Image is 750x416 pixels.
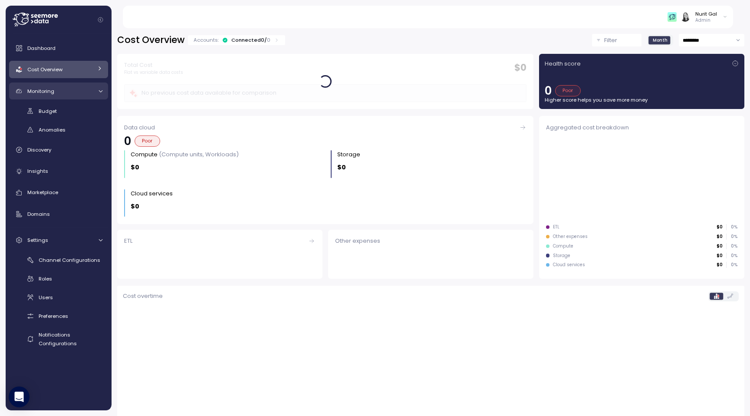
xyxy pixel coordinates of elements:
p: $0 [717,253,723,259]
span: Budget [39,108,57,115]
a: Insights [9,162,108,180]
a: Dashboard [9,40,108,57]
p: Cost overtime [123,292,163,300]
div: Nurit Gal [695,10,717,17]
a: Monitoring [9,83,108,100]
h2: Cost Overview [117,34,184,46]
p: $0 [717,262,723,268]
div: Storage [553,253,570,259]
a: Marketplace [9,184,108,201]
div: Cloud services [553,262,585,268]
a: Settings [9,231,108,249]
div: ETL [553,224,559,230]
div: ETL [124,237,316,245]
p: (Compute units, Workloads) [159,150,239,158]
img: 65f98ecb31a39d60f1f315eb.PNG [668,12,677,21]
span: Roles [39,275,52,282]
p: 0 % [727,224,737,230]
span: Users [39,294,53,301]
div: Connected 0 / [231,36,270,43]
span: Preferences [39,313,68,320]
p: 0 % [727,253,737,259]
button: Collapse navigation [95,17,106,23]
div: Cloud services [131,189,173,198]
div: Aggregated cost breakdown [546,123,737,132]
a: Anomalies [9,122,108,137]
span: Monitoring [27,88,54,95]
span: Anomalies [39,126,66,133]
p: $0 [717,224,723,230]
span: Settings [27,237,48,244]
span: Month [653,37,668,43]
span: Discovery [27,146,51,153]
div: Other expenses [553,234,588,240]
p: 0 [545,85,552,96]
div: Compute [131,150,239,159]
a: Roles [9,272,108,286]
p: $0 [717,234,723,240]
p: 0 % [727,234,737,240]
a: Cost Overview [9,61,108,78]
a: Users [9,290,108,304]
span: Marketplace [27,189,58,196]
button: Filter [592,34,641,46]
a: Budget [9,104,108,118]
span: Dashboard [27,45,56,52]
div: Poor [555,85,581,96]
p: Higher score helps you save more money [545,96,739,103]
p: $0 [131,201,139,211]
p: $0 [717,243,723,249]
span: Channel Configurations [39,257,100,264]
span: Domains [27,211,50,218]
div: Data cloud [124,123,526,132]
div: Open Intercom Messenger [9,386,30,407]
p: 0 [124,135,131,147]
a: Domains [9,205,108,223]
p: 0 % [727,262,737,268]
a: Preferences [9,309,108,323]
span: Insights [27,168,48,175]
a: Data cloud0PoorCompute (Compute units, Workloads)$0Storage $0Cloud services $0 [117,116,533,224]
p: $0 [337,162,346,172]
p: 0 % [727,243,737,249]
img: ACg8ocIVugc3DtI--ID6pffOeA5XcvoqExjdOmyrlhjOptQpqjom7zQ=s96-c [681,12,690,21]
a: Discovery [9,141,108,158]
div: Accounts:Connected0/0 [188,35,285,45]
span: Cost Overview [27,66,62,73]
p: Health score [545,59,581,68]
div: Poor [135,135,160,147]
span: Notifications Configurations [39,331,77,347]
a: Notifications Configurations [9,327,108,350]
div: Other expenses [335,237,526,245]
a: ETL [117,230,322,279]
p: Filter [604,36,617,45]
p: 0 [267,36,270,43]
p: Admin [695,17,717,23]
div: Storage [337,150,360,159]
p: Accounts: [194,36,219,43]
div: Compute [553,243,573,249]
p: $0 [131,162,139,172]
a: Channel Configurations [9,253,108,267]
